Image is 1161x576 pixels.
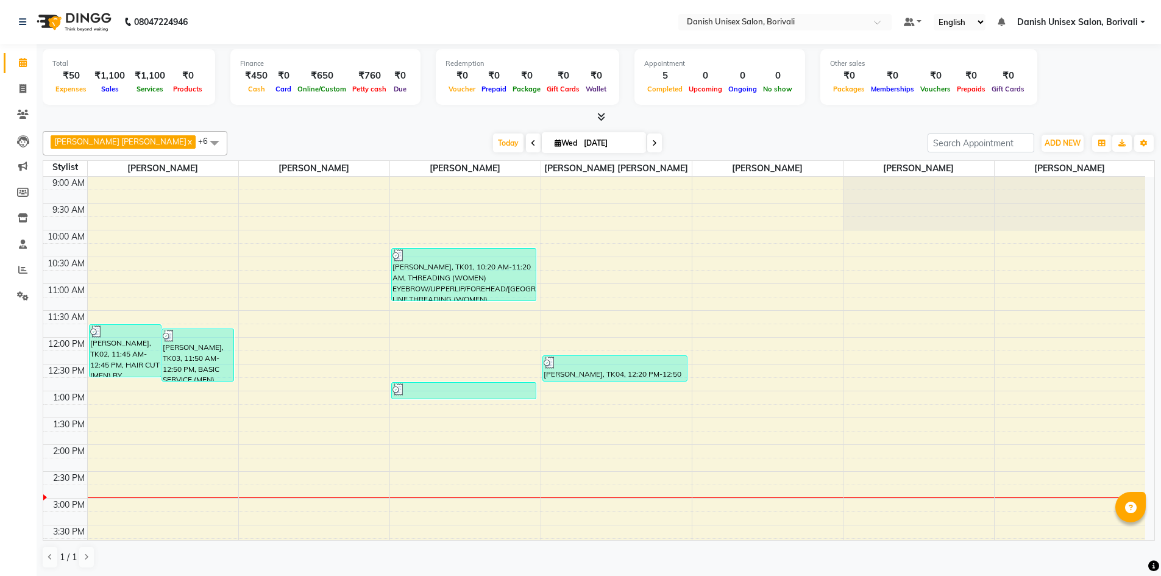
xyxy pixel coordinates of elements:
[843,161,994,176] span: [PERSON_NAME]
[544,85,583,93] span: Gift Cards
[134,5,188,39] b: 08047224946
[868,85,917,93] span: Memberships
[644,85,686,93] span: Completed
[245,85,268,93] span: Cash
[240,69,272,83] div: ₹450
[830,69,868,83] div: ₹0
[989,69,1028,83] div: ₹0
[46,364,87,377] div: 12:30 PM
[446,59,609,69] div: Redemption
[349,85,389,93] span: Petty cash
[580,134,641,152] input: 2025-09-03
[88,161,238,176] span: [PERSON_NAME]
[1042,135,1084,152] button: ADD NEW
[928,133,1034,152] input: Search Appointment
[51,391,87,404] div: 1:00 PM
[52,69,90,83] div: ₹50
[51,445,87,458] div: 2:00 PM
[133,85,166,93] span: Services
[446,69,478,83] div: ₹0
[31,5,115,39] img: logo
[294,69,349,83] div: ₹650
[130,69,170,83] div: ₹1,100
[725,85,760,93] span: Ongoing
[170,85,205,93] span: Products
[51,472,87,485] div: 2:30 PM
[60,551,77,564] span: 1 / 1
[90,69,130,83] div: ₹1,100
[830,59,1028,69] div: Other sales
[162,329,233,381] div: [PERSON_NAME], TK03, 11:50 AM-12:50 PM, BASIC SERVICE (MEN) SHAVING,BASIC SERVICE (MEN) SHAVING
[46,338,87,350] div: 12:00 PM
[272,69,294,83] div: ₹0
[1110,527,1149,564] iframe: chat widget
[54,137,186,146] span: [PERSON_NAME] [PERSON_NAME]
[1017,16,1138,29] span: Danish Unisex Salon, Borivali
[692,161,843,176] span: [PERSON_NAME]
[989,85,1028,93] span: Gift Cards
[868,69,917,83] div: ₹0
[50,177,87,190] div: 9:00 AM
[240,59,411,69] div: Finance
[917,85,954,93] span: Vouchers
[272,85,294,93] span: Card
[954,69,989,83] div: ₹0
[760,85,795,93] span: No show
[686,85,725,93] span: Upcoming
[760,69,795,83] div: 0
[478,69,509,83] div: ₹0
[51,525,87,538] div: 3:30 PM
[391,85,410,93] span: Due
[725,69,760,83] div: 0
[45,284,87,297] div: 11:00 AM
[552,138,580,148] span: Wed
[52,85,90,93] span: Expenses
[995,161,1146,176] span: [PERSON_NAME]
[509,85,544,93] span: Package
[954,85,989,93] span: Prepaids
[239,161,389,176] span: [PERSON_NAME]
[390,161,541,176] span: [PERSON_NAME]
[52,59,205,69] div: Total
[493,133,524,152] span: Today
[644,59,795,69] div: Appointment
[446,85,478,93] span: Voucher
[583,69,609,83] div: ₹0
[186,137,192,146] a: x
[686,69,725,83] div: 0
[45,257,87,270] div: 10:30 AM
[389,69,411,83] div: ₹0
[198,136,217,146] span: +6
[392,249,536,300] div: [PERSON_NAME], TK01, 10:20 AM-11:20 AM, THREADING (WOMEN) EYEBROW/UPPERLIP/FOREHEAD/[GEOGRAPHIC_D...
[830,85,868,93] span: Packages
[392,383,536,399] div: [PERSON_NAME], TK04, 12:50 PM-01:10 PM, NAIL GEL PAINT REMOVER
[51,499,87,511] div: 3:00 PM
[644,69,686,83] div: 5
[544,69,583,83] div: ₹0
[50,204,87,216] div: 9:30 AM
[43,161,87,174] div: Stylist
[349,69,389,83] div: ₹760
[45,311,87,324] div: 11:30 AM
[1045,138,1081,148] span: ADD NEW
[98,85,122,93] span: Sales
[543,356,687,381] div: [PERSON_NAME], TK04, 12:20 PM-12:50 PM, HAIR WASH WITH CONDITIONING HAIR WASH BELOW SHOULDER
[917,69,954,83] div: ₹0
[294,85,349,93] span: Online/Custom
[170,69,205,83] div: ₹0
[90,325,161,377] div: [PERSON_NAME], TK02, 11:45 AM-12:45 PM, HAIR CUT (MEN) BY STYLIST,BASIC SERVICE (MEN) STYLE SHAVE
[541,161,692,176] span: [PERSON_NAME] [PERSON_NAME]
[45,230,87,243] div: 10:00 AM
[51,418,87,431] div: 1:30 PM
[509,69,544,83] div: ₹0
[478,85,509,93] span: Prepaid
[583,85,609,93] span: Wallet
